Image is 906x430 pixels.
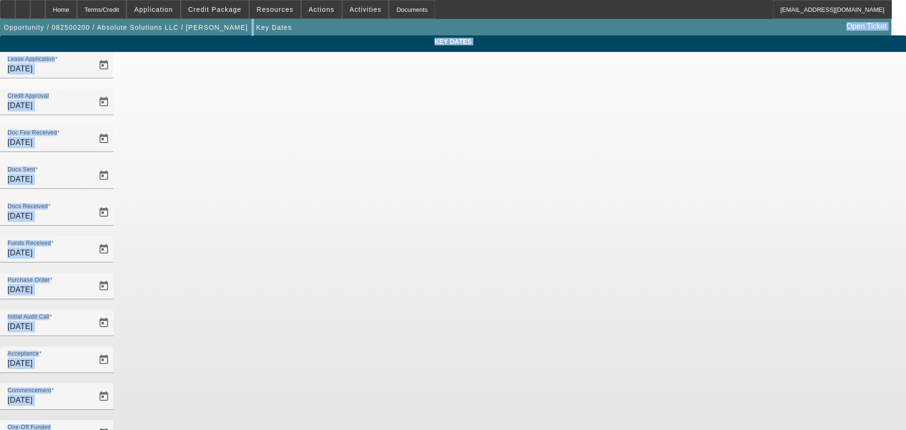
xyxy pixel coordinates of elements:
mat-label: Funds Received [8,240,51,246]
button: Key Dates [254,19,294,36]
button: Open calendar [94,277,113,295]
span: Activities [350,6,382,13]
span: Key Dates [7,38,899,45]
button: Open calendar [94,350,113,369]
span: Key Dates [256,24,292,31]
button: Activities [343,0,389,18]
span: Resources [257,6,294,13]
span: Application [134,6,173,13]
button: Application [127,0,180,18]
mat-label: Docs Received [8,203,48,210]
span: Opportunity / 082500200 / Absolute Solutions LLC / [PERSON_NAME] [4,24,248,31]
mat-label: Commencement [8,388,51,394]
button: Open calendar [94,56,113,75]
mat-label: Credit Approval [8,93,49,99]
span: Actions [309,6,335,13]
button: Open calendar [94,313,113,332]
button: Open calendar [94,387,113,406]
button: Open calendar [94,129,113,148]
button: Open calendar [94,93,113,111]
button: Open calendar [94,166,113,185]
a: Open Ticket [843,18,890,34]
button: Open calendar [94,203,113,222]
mat-label: Initial Audit Call [8,314,50,320]
mat-label: Docs Sent [8,167,35,173]
button: Actions [302,0,342,18]
mat-label: Doc Fee Received [8,130,57,136]
button: Credit Package [181,0,249,18]
mat-label: Purchase Order [8,277,50,283]
button: Open calendar [94,240,113,259]
button: Resources [250,0,301,18]
span: Credit Package [188,6,242,13]
mat-label: Acceptance [8,351,39,357]
mat-label: Lease Application [8,56,55,62]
